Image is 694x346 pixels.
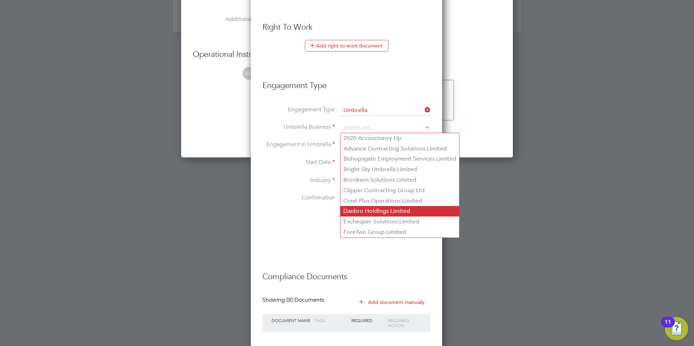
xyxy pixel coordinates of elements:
[262,73,430,91] h3: Engagement Type
[262,123,335,131] label: Umbrella Business
[262,264,430,282] h3: Compliance Documents
[262,158,335,166] label: Start Date
[340,227,459,238] li: ForeTwo Group Limited
[341,123,430,133] input: Search for...
[340,185,459,196] li: Clipper Contracting Group Ltd
[340,217,459,227] li: Exchequer Solutions Limited
[286,296,324,304] span: 00 Documents
[262,194,335,202] label: Confirmation
[665,322,671,331] div: 11
[665,317,688,340] button: Open Resource Center, 11 new notifications
[313,314,350,326] div: Tags
[340,154,459,164] li: Bishopsgate Employment Services Limited
[193,16,265,23] label: Additional H&S
[262,296,326,304] div: Showing
[340,175,459,185] li: Brookson Solutions Limited
[340,196,459,206] li: Crest Plus Operations Limited
[340,133,459,144] li: 2020 Accountancy Llp
[341,106,430,116] input: Select one
[270,314,313,326] div: Document Name
[340,164,459,175] li: Bright Sky Umbrella Limited
[339,194,361,201] span: Auto
[340,206,459,217] li: Danbro Holdings Limited
[262,22,430,33] h3: Right To Work
[262,141,335,148] label: Engagement In Umbrella
[354,296,430,308] button: Add document manually
[262,106,335,114] label: Engagement Type
[305,40,388,52] button: Add right to work document
[350,314,387,326] div: Required
[262,177,335,184] label: Industry
[386,314,423,331] div: Required Action
[193,49,501,60] h3: Operational Instructions & Comments
[242,67,255,80] span: LE
[339,218,367,226] span: Manual
[340,144,459,154] li: Advance Contracting Solutions Limited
